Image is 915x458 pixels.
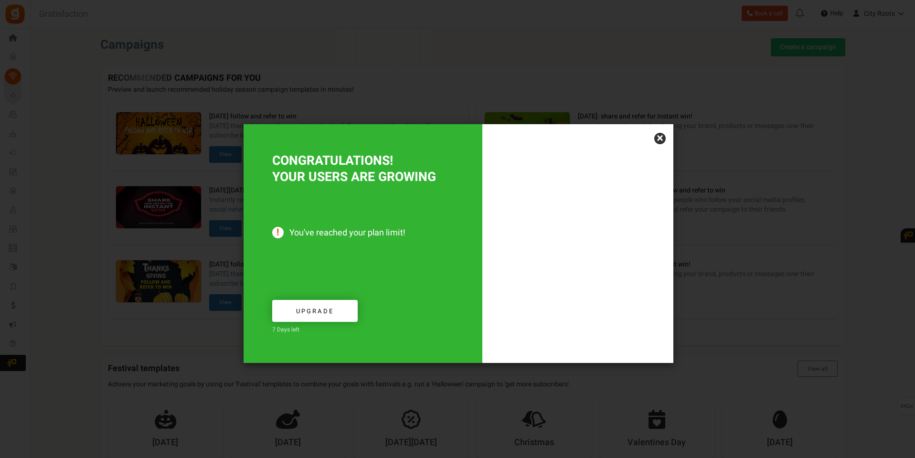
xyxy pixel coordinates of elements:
[654,133,666,144] a: ×
[272,325,299,334] span: 7 Days left
[272,300,358,322] a: Upgrade
[482,172,673,363] img: Increased users
[272,151,436,187] span: CONGRATULATIONS! YOUR USERS ARE GROWING
[272,228,454,238] span: You've reached your plan limit!
[296,307,334,316] span: Upgrade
